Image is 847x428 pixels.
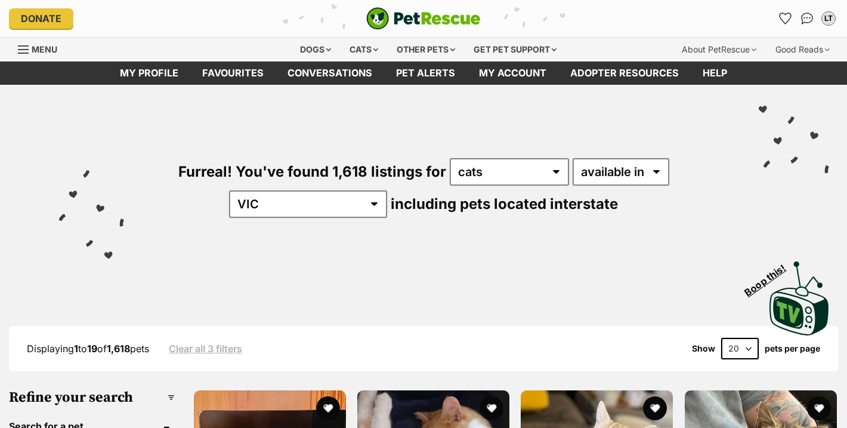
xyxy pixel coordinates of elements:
[169,343,242,354] a: Clear all 3 filters
[823,13,834,24] div: LT
[743,255,797,298] span: Boop this!
[388,38,463,61] div: Other pets
[480,396,503,420] button: favourite
[292,38,339,61] div: Dogs
[776,9,795,28] a: Favourites
[765,344,820,353] label: pets per page
[18,38,66,59] a: Menu
[465,38,565,61] div: Get pet support
[819,9,838,28] button: My account
[769,261,829,335] img: PetRescue TV logo
[558,61,691,85] a: Adopter resources
[801,13,814,24] img: chat-41dd97257d64d25036548639549fe6c8038ab92f7586957e7f3b1b290dea8141.svg
[366,7,481,30] a: PetRescue
[107,343,130,355] strong: 1,618
[673,38,765,61] div: About PetRescue
[692,344,715,353] span: Show
[87,343,97,355] strong: 19
[467,61,558,85] a: My account
[74,343,78,355] strong: 1
[108,61,190,85] a: My profile
[32,44,57,54] span: Menu
[9,389,175,406] h3: Refine your search
[691,61,739,85] a: Help
[797,9,817,28] a: Conversations
[276,61,384,85] a: conversations
[341,38,387,61] div: Cats
[384,61,467,85] a: Pet alerts
[316,396,340,420] button: favourite
[178,163,446,180] span: Furreal! You've found 1,618 listings for
[27,343,149,355] span: Displaying to of pets
[807,396,831,420] button: favourite
[776,9,838,28] ul: Account quick links
[767,38,838,61] div: Good Reads
[644,396,667,420] button: favourite
[769,251,829,338] a: Boop this!
[366,7,481,30] img: logo-cat-932fe2b9b8326f06289b0f2fb663e598f794de774fb13d1741a6617ecf9a85b4.svg
[9,8,73,29] a: Donate
[190,61,276,85] a: Favourites
[391,195,618,213] span: including pets located interstate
